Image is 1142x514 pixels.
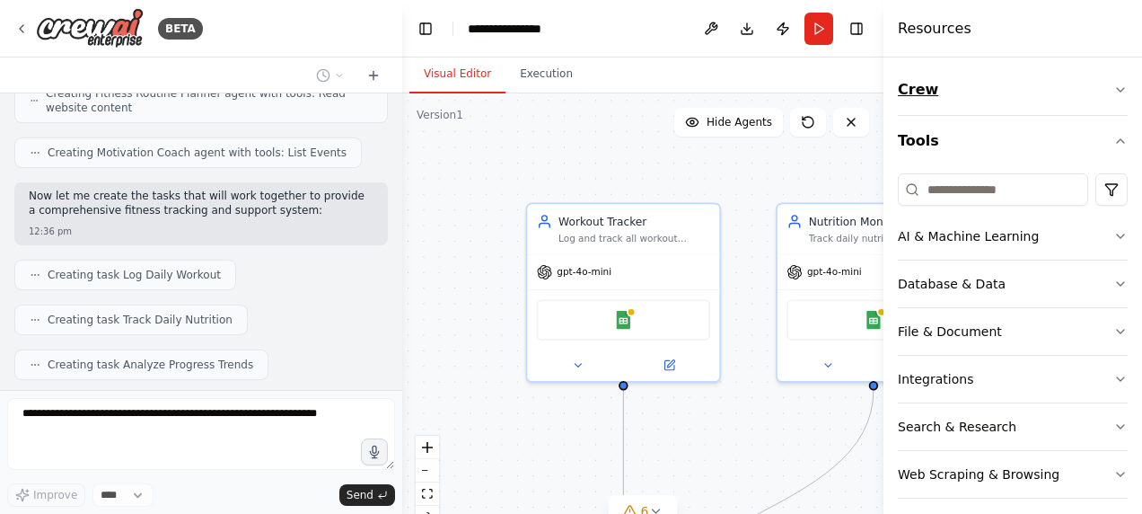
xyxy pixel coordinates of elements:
[416,483,439,506] button: fit view
[526,202,722,382] div: Workout TrackerLog and track all workout sessions for {user_name}, including exercises, sets, rep...
[898,213,1128,260] button: AI & Machine Learning
[413,16,438,41] button: Hide left sidebar
[347,488,373,502] span: Send
[898,275,1006,293] div: Database & Data
[359,65,388,86] button: Start a new chat
[409,56,505,93] button: Visual Editor
[158,18,203,40] div: BETA
[898,403,1128,450] button: Search & Research
[339,484,395,506] button: Send
[48,313,233,327] span: Creating task Track Daily Nutrition
[898,166,1128,513] div: Tools
[557,266,611,279] span: gpt-4o-mini
[48,358,253,372] span: Creating task Analyze Progress Trends
[7,483,85,507] button: Improve
[48,268,221,282] span: Creating task Log Daily Workout
[468,20,558,38] nav: breadcrumb
[361,439,388,465] button: Click to speak your automation idea
[898,370,973,388] div: Integrations
[558,214,710,229] div: Workout Tracker
[809,233,961,245] div: Track daily nutrition intake for {user_name}, including calories, macronutrients (proteins, carbs...
[776,202,971,382] div: Nutrition MonitorTrack daily nutrition intake for {user_name}, including calories, macronutrients...
[898,308,1128,355] button: File & Document
[898,356,1128,403] button: Integrations
[898,465,1059,483] div: Web Scraping & Browsing
[898,116,1128,166] button: Tools
[864,311,883,330] img: Google Sheets
[898,65,1128,115] button: Crew
[616,390,631,507] g: Edge from c8e2554e-cd6a-45a0-906b-bf6668f38a13 to 6e91e46c-ae82-46b0-b78a-bea4722cf2bb
[625,356,713,375] button: Open in side panel
[416,459,439,483] button: zoom out
[807,266,862,279] span: gpt-4o-mini
[505,56,587,93] button: Execution
[674,108,783,137] button: Hide Agents
[416,436,439,459] button: zoom in
[844,16,869,41] button: Hide right sidebar
[29,190,373,217] p: Now let me create the tasks that will work together to provide a comprehensive fitness tracking a...
[809,214,961,229] div: Nutrition Monitor
[898,227,1039,245] div: AI & Machine Learning
[898,18,971,40] h4: Resources
[29,225,373,238] div: 12:36 pm
[707,115,772,129] span: Hide Agents
[309,65,352,86] button: Switch to previous chat
[614,311,633,330] img: Google Sheets
[48,146,347,160] span: Creating Motivation Coach agent with tools: List Events
[875,356,963,375] button: Open in side panel
[558,233,710,245] div: Log and track all workout sessions for {user_name}, including exercises, sets, reps, weights, dur...
[46,86,373,115] span: Creating Fitness Routine Planner agent with tools: Read website content
[36,8,144,49] img: Logo
[417,108,463,122] div: Version 1
[898,451,1128,498] button: Web Scraping & Browsing
[898,323,1002,341] div: File & Document
[33,488,77,502] span: Improve
[898,418,1016,436] div: Search & Research
[898,261,1128,307] button: Database & Data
